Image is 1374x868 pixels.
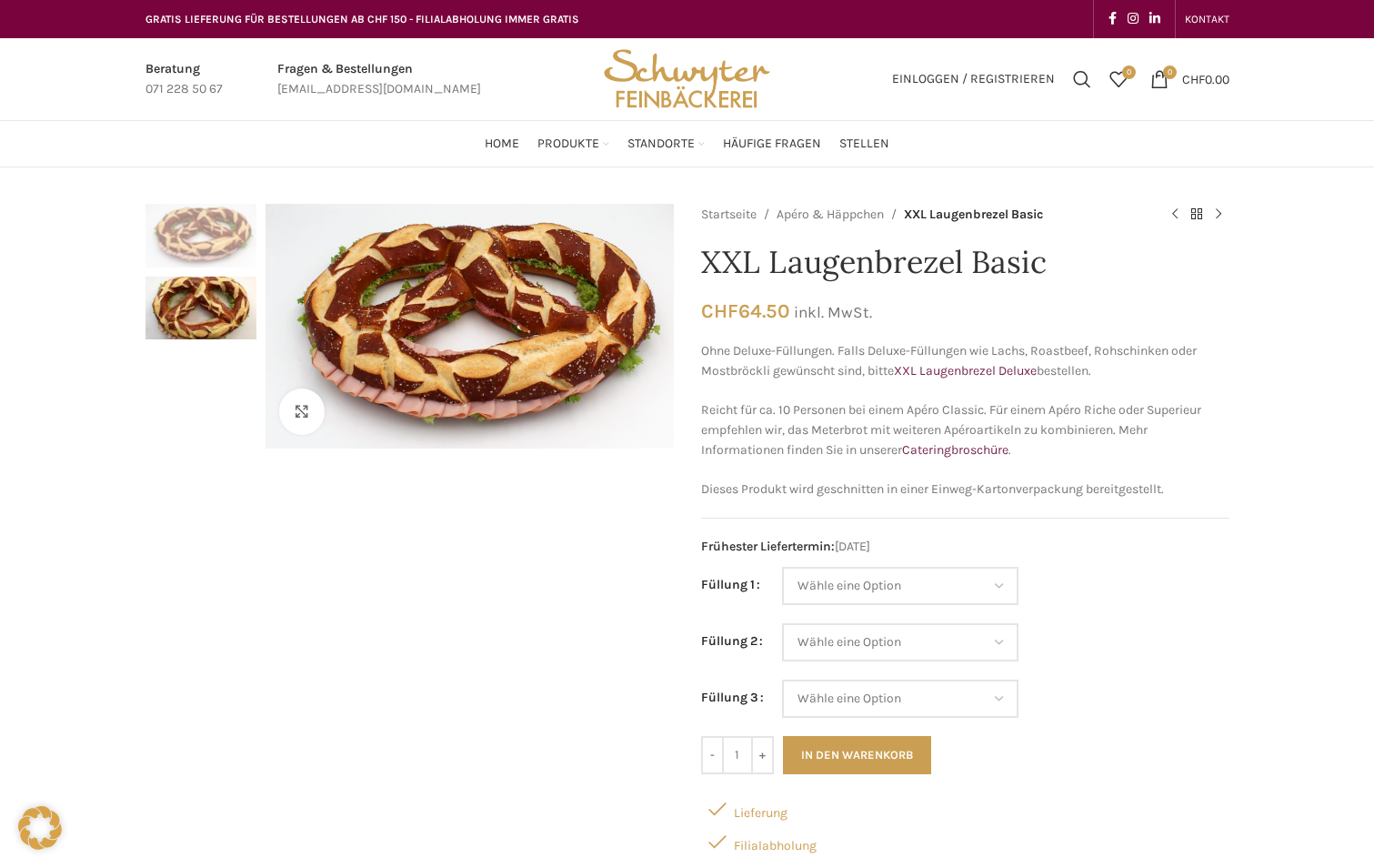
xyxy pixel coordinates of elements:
[701,537,1229,557] span: [DATE]
[751,736,774,774] input: +
[701,341,1229,382] p: Ohne Deluxe-Füllungen. Falls Deluxe-Füllungen wie Lachs, Roastbeef, Rohschinken oder Mostbröckli ...
[701,825,1229,858] div: Filialabholung
[597,70,776,86] a: Site logo
[701,205,757,225] a: Startseite
[701,575,760,595] label: Füllung 1
[883,61,1064,97] a: Einloggen / Registrieren
[902,442,1008,458] a: Cateringbroschüre
[1064,61,1100,97] a: Suchen
[892,73,1055,86] span: Einloggen / Registrieren
[701,792,1229,825] div: Lieferung
[701,299,738,322] span: CHF
[701,204,1146,226] nav: Breadcrumb
[1103,6,1122,32] a: Facebook social link
[701,400,1229,461] p: Reicht für ca. 10 Personen bei einem Apéro Classic. Für einem Apéro Riche oder Superieur empfehle...
[537,126,609,162] a: Produkte
[1141,61,1239,97] a: 0 CHF0.00
[839,136,889,153] span: Stellen
[145,59,223,100] a: Infobox link
[723,136,821,153] span: Häufige Fragen
[904,205,1043,225] span: XXL Laugenbrezel Basic
[1164,204,1186,226] a: Previous product
[894,363,1037,378] a: XXL Laugenbrezel Deluxe
[701,244,1229,281] h1: XXL Laugenbrezel Basic
[485,126,519,162] a: Home
[597,38,776,120] img: Bäckerei Schwyter
[701,688,764,708] label: Füllung 3
[701,299,789,322] bdi: 64.50
[1185,1,1229,37] a: KONTAKT
[1176,1,1239,37] div: Secondary navigation
[145,13,579,25] span: GRATIS LIEFERUNG FÜR BESTELLUNGEN AB CHF 150 - FILIALABHOLUNG IMMER GRATIS
[724,736,751,774] input: Produktmenge
[794,303,872,321] small: inkl. MwSt.
[701,479,1229,500] p: Dieses Produkt wird geschnitten in einer Einweg-Kartonverpackung bereitgestellt.
[136,126,1239,162] div: Main navigation
[1182,71,1229,86] bdi: 0.00
[1208,204,1229,226] a: Next product
[537,136,599,153] span: Produkte
[723,126,821,162] a: Häufige Fragen
[701,539,835,554] span: Frühester Liefertermin:
[277,59,481,100] a: Infobox link
[1100,61,1137,97] a: 0
[1182,71,1205,86] span: CHF
[839,126,889,162] a: Stellen
[1163,66,1177,79] span: 0
[145,277,256,340] img: XXL Laugenbrezel Basic – Bild 2
[777,205,884,225] a: Apéro & Häppchen
[1100,61,1137,97] div: Meine Wunschliste
[1185,13,1229,25] span: KONTAKT
[783,736,931,774] button: In den Warenkorb
[145,204,256,267] img: XXL Laugenbrezel Basic
[701,736,724,774] input: -
[485,136,519,153] span: Home
[627,136,695,153] span: Standorte
[701,631,763,651] label: Füllung 2
[627,126,705,162] a: Standorte
[1122,6,1144,32] a: Instagram social link
[1122,66,1136,79] span: 0
[1144,6,1166,32] a: Linkedin social link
